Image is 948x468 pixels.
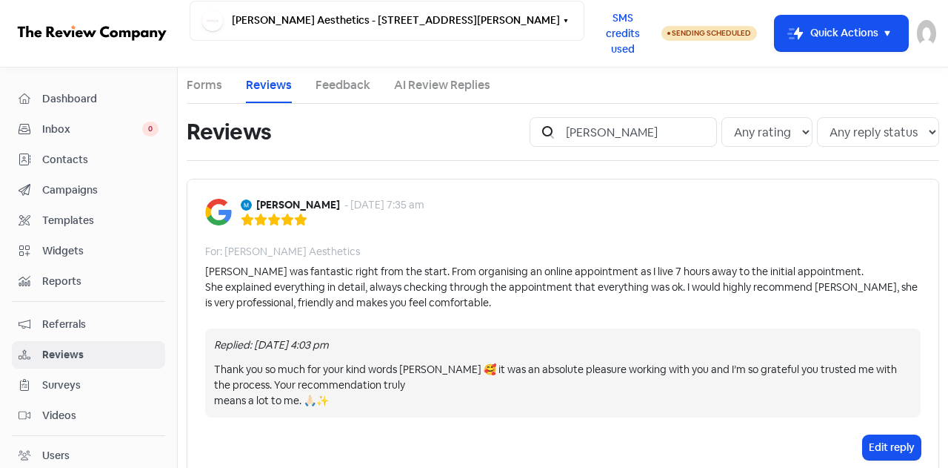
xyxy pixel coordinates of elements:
[214,362,912,409] div: Thank you so much for your kind words [PERSON_NAME] 🥰 it was an absolute pleasure working with yo...
[12,268,165,295] a: Reports
[12,207,165,234] a: Templates
[205,264,921,311] div: [PERSON_NAME] was fantastic right from the start. From organising an online appointment as I live...
[584,24,661,40] a: SMS credits used
[12,372,165,399] a: Surveys
[12,237,165,265] a: Widgets
[42,448,70,464] div: Users
[42,91,158,107] span: Dashboard
[12,311,165,338] a: Referrals
[42,243,158,259] span: Widgets
[42,347,158,363] span: Reviews
[42,122,142,137] span: Inbox
[344,197,424,213] div: - [DATE] 7:35 am
[557,117,717,147] input: Search
[187,108,271,156] h1: Reviews
[190,1,584,41] button: [PERSON_NAME] Aesthetics - [STREET_ADDRESS][PERSON_NAME]
[42,152,158,168] span: Contacts
[246,76,292,94] a: Reviews
[12,402,165,429] a: Videos
[42,274,158,289] span: Reports
[12,146,165,174] a: Contacts
[12,116,165,143] a: Inbox 0
[187,76,222,94] a: Forms
[241,200,252,211] img: Avatar
[42,408,158,423] span: Videos
[661,24,757,42] a: Sending Scheduled
[597,10,649,57] span: SMS credits used
[775,16,908,51] button: Quick Actions
[142,122,158,136] span: 0
[672,28,751,38] span: Sending Scheduled
[42,213,158,228] span: Templates
[205,244,360,260] div: For: [PERSON_NAME] Aesthetics
[205,199,232,225] img: Image
[12,85,165,113] a: Dashboard
[214,338,329,352] i: Replied: [DATE] 4:03 pm
[12,177,165,204] a: Campaigns
[394,76,490,94] a: AI Review Replies
[42,317,158,332] span: Referrals
[256,197,340,213] b: [PERSON_NAME]
[863,435,921,460] button: Edit reply
[12,341,165,369] a: Reviews
[42,182,158,198] span: Campaigns
[42,378,158,393] span: Surveys
[917,20,936,47] img: User
[316,76,370,94] a: Feedback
